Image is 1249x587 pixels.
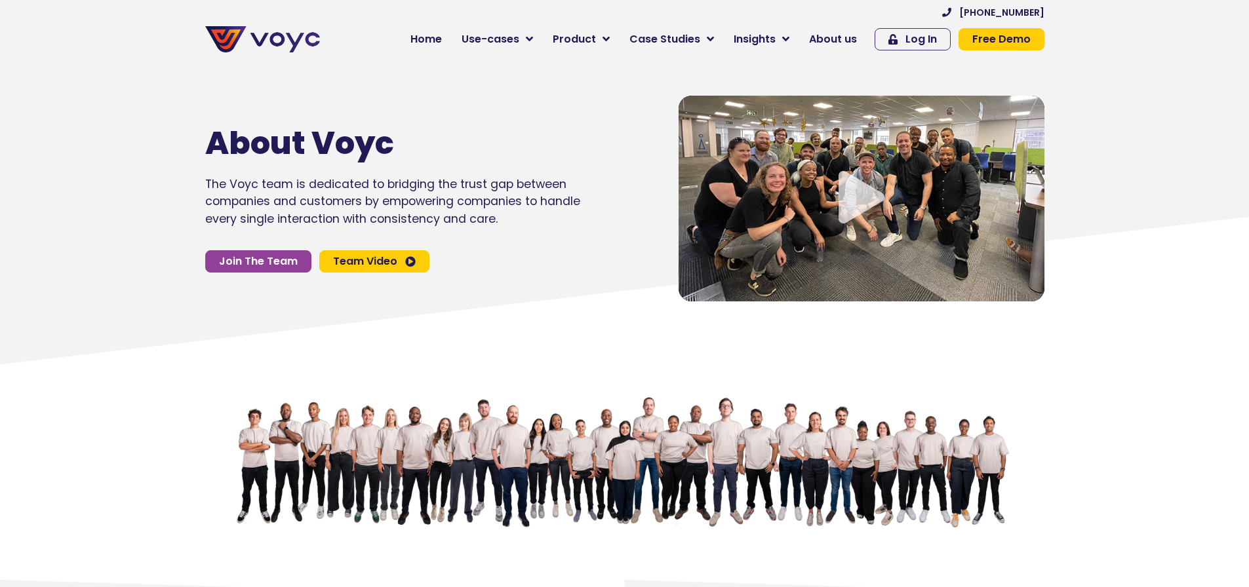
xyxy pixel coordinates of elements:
[809,31,857,47] span: About us
[959,28,1044,50] a: Free Demo
[205,176,580,227] p: The Voyc team is dedicated to bridging the trust gap between companies and customers by empowerin...
[629,31,700,47] span: Case Studies
[205,124,541,162] h1: About Voyc
[620,26,724,52] a: Case Studies
[734,31,776,47] span: Insights
[875,28,951,50] a: Log In
[410,31,442,47] span: Home
[319,250,429,273] a: Team Video
[799,26,867,52] a: About us
[219,256,298,267] span: Join The Team
[205,250,311,273] a: Join The Team
[972,34,1031,45] span: Free Demo
[452,26,543,52] a: Use-cases
[462,31,519,47] span: Use-cases
[942,8,1044,17] a: [PHONE_NUMBER]
[543,26,620,52] a: Product
[835,171,888,225] div: Video play button
[401,26,452,52] a: Home
[724,26,799,52] a: Insights
[959,8,1044,17] span: [PHONE_NUMBER]
[205,26,320,52] img: voyc-full-logo
[905,34,937,45] span: Log In
[553,31,596,47] span: Product
[333,256,397,267] span: Team Video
